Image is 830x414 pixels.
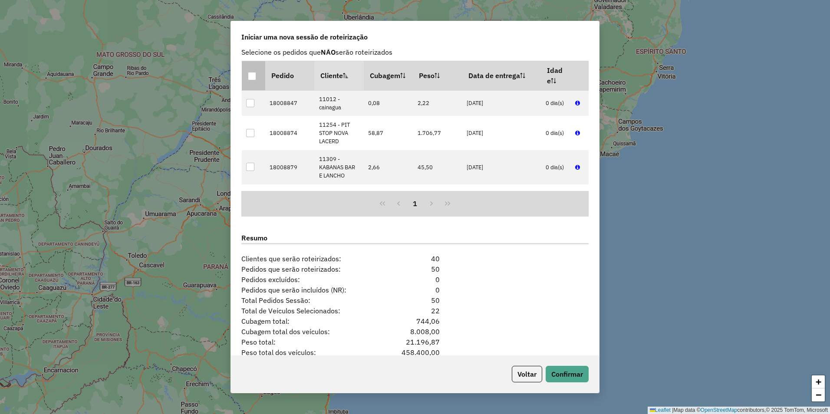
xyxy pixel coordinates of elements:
[650,407,671,413] a: Leaflet
[314,150,364,184] td: 11309 - KABANAS BAR E LANCHO
[364,90,413,116] td: 0,08
[236,347,385,358] span: Peso total dos veículos:
[314,116,364,150] td: 11254 - PIT STOP NOVA LACERD
[265,116,315,150] td: 18008874
[364,150,413,184] td: 2,66
[541,61,570,90] th: Idade
[385,253,445,264] div: 40
[512,366,542,382] button: Voltar
[265,90,315,116] td: 18008847
[546,366,589,382] button: Confirmar
[236,316,385,326] span: Cubagem total:
[462,61,541,90] th: Data de entrega
[541,116,570,150] td: 0 dia(s)
[385,285,445,295] div: 0
[812,388,825,401] a: Zoom out
[265,150,315,184] td: 18008879
[413,116,462,150] td: 1.706,77
[413,90,462,116] td: 2,22
[314,61,364,90] th: Cliente
[321,48,336,56] strong: NÃO
[364,184,413,210] td: 0,14
[364,61,413,90] th: Cubagem
[816,376,821,387] span: +
[265,61,315,90] th: Pedido
[413,61,462,90] th: Peso
[407,195,423,212] button: 1
[816,389,821,400] span: −
[648,407,830,414] div: Map data © contributors,© 2025 TomTom, Microsoft
[236,47,594,57] span: Selecione os pedidos que serão roteirizados
[413,184,462,210] td: 4,20
[541,184,570,210] td: 0 dia(s)
[462,90,541,116] td: [DATE]
[541,150,570,184] td: 0 dia(s)
[385,264,445,274] div: 50
[236,264,385,274] span: Pedidos que serão roteirizados:
[241,233,589,244] label: Resumo
[364,116,413,150] td: 58,87
[385,295,445,306] div: 50
[385,274,445,285] div: 0
[236,306,385,316] span: Total de Veículos Selecionados:
[236,253,385,264] span: Clientes que serão roteirizados:
[385,326,445,337] div: 8.008,00
[385,316,445,326] div: 744,06
[812,375,825,388] a: Zoom in
[385,306,445,316] div: 22
[672,407,673,413] span: |
[462,184,541,210] td: [DATE]
[385,347,445,358] div: 458.400,00
[241,32,368,42] span: Iniciar uma nova sessão de roteirização
[314,90,364,116] td: 11012 - cainagua
[541,90,570,116] td: 0 dia(s)
[462,116,541,150] td: [DATE]
[265,184,315,210] td: 18008848
[236,326,385,337] span: Cubagem total dos veículos:
[236,337,385,347] span: Peso total:
[385,337,445,347] div: 21.196,87
[236,274,385,285] span: Pedidos excluídos:
[462,150,541,184] td: [DATE]
[314,184,364,210] td: 11496 - Corujao
[701,407,738,413] a: OpenStreetMap
[236,295,385,306] span: Total Pedidos Sessão:
[236,285,385,295] span: Pedidos que serão incluídos (NR):
[413,150,462,184] td: 45,50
